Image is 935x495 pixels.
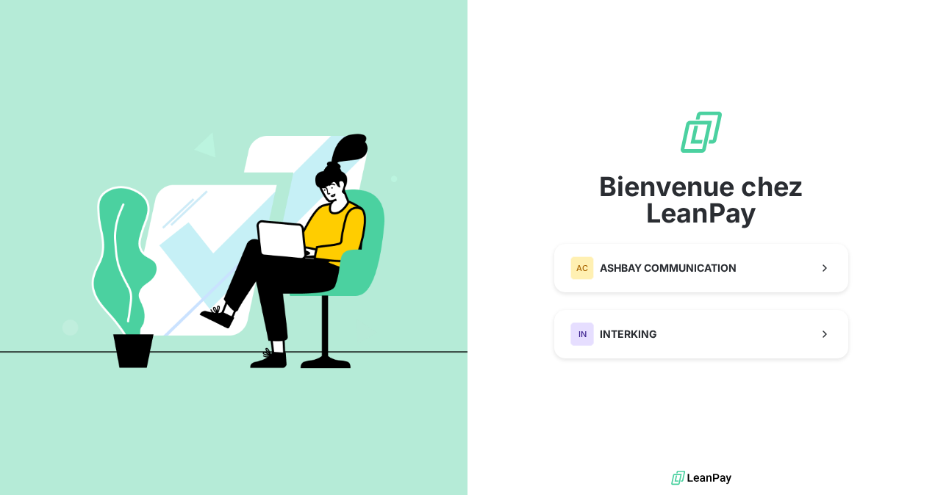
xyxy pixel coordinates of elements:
[554,310,848,358] button: ININTERKING
[600,327,657,342] span: INTERKING
[678,109,725,156] img: logo sigle
[554,173,848,226] span: Bienvenue chez LeanPay
[600,261,737,275] span: ASHBAY COMMUNICATION
[570,256,594,280] div: AC
[570,322,594,346] div: IN
[554,244,848,292] button: ACASHBAY COMMUNICATION
[671,467,731,489] img: logo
